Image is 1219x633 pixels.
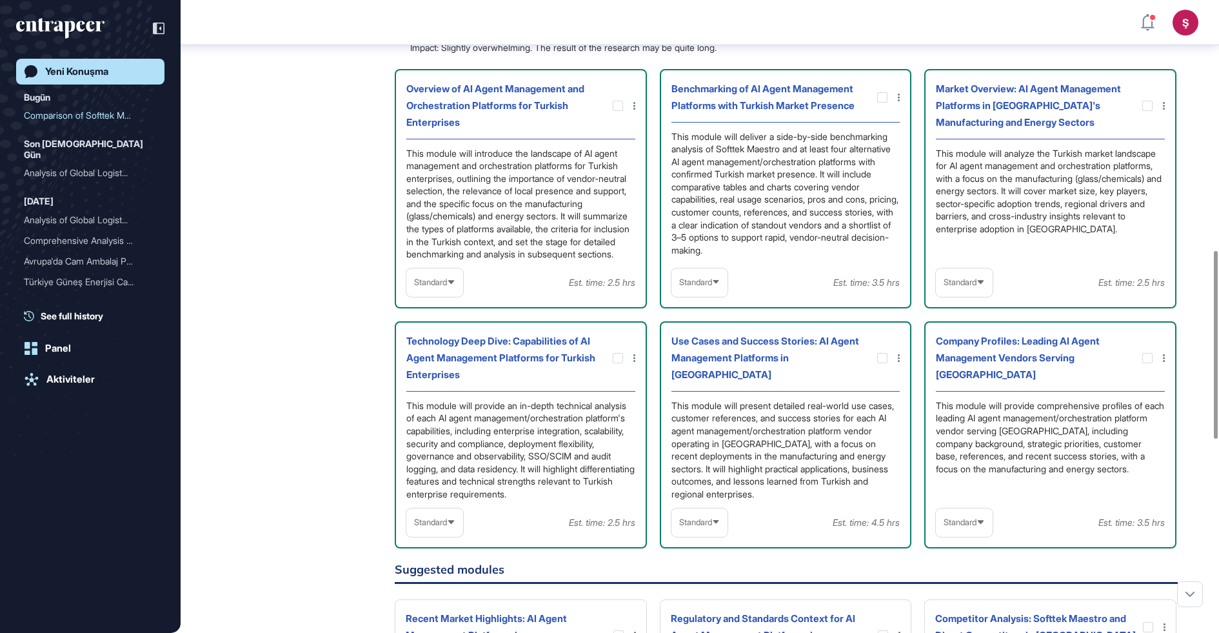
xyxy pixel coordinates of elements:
div: This module will analyze the Turkish market landscape for AI agent management and orchestration p... [936,147,1165,261]
span: Standard [679,277,712,287]
span: Standard [414,277,447,287]
span: Standard [679,517,712,527]
div: Market Overview: AI Agent Management Platforms in [GEOGRAPHIC_DATA]'s Manufacturing and Energy Se... [936,81,1142,131]
span: Standard [944,277,976,287]
div: Panel [45,343,71,354]
div: Comparison of Softtek Maestro and AI Agent Management Platforms Serving Turkey [24,105,157,126]
div: Est. time: 3.5 hrs [1098,514,1165,531]
div: Technology Deep Dive: Capabilities of AI Agent Management Platforms for Turkish Enterprises [406,333,612,383]
div: [DATE] [24,194,54,209]
div: Benchmarking of AI Agent Management Platforms with Turkish Market Presence [671,81,873,114]
div: This module will deliver a side-by-side benchmarking analysis of Softtek Maestro and at least fou... [671,130,900,261]
div: Analysis of Global Logistics Planning and Optimization Solutions: Use Cases, Providers, and Marke... [24,163,157,183]
div: Avrupa'da Cam Ambalaj Pazar Analizi: Sektör Kırılımı, Rakip Değerlendirmesi ve 5 Yıl İçin Gelişim... [24,251,157,272]
div: Analysis of Global Logist... [24,210,146,230]
div: Bugün [24,90,50,105]
span: Standard [944,517,976,527]
span: See full history [41,309,103,323]
div: Est. time: 2.5 hrs [569,514,635,531]
div: Yeni Konuşma [45,66,108,77]
a: See full history [24,309,164,323]
div: Avrupa'da Cam Ambalaj Paz... [24,251,146,272]
div: Analysis of Global Logistics Planning and Optimization Solutions, Use Cases, and Providers [24,210,157,230]
div: This module will introduce the landscape of AI agent management and orchestration platforms for T... [406,147,635,261]
div: entrapeer-logo [16,18,104,39]
div: Comprehensive Analysis of Global Logistics Planning and Optimization Solutions: Market Trends, Us... [24,230,157,251]
div: Aktiviteler [46,374,95,385]
div: Comprehensive Analysis of... [24,230,146,251]
h6: Suggested modules [395,564,1178,584]
div: Use Cases and Success Stories: AI Agent Management Platforms in [GEOGRAPHIC_DATA] [671,333,876,383]
a: Yeni Konuşma [16,59,164,85]
div: This module will provide comprehensive profiles of each leading AI agent management/orchestration... [936,399,1165,501]
div: Est. time: 3.5 hrs [833,274,900,291]
div: Comparison of Softtek Mae... [24,105,146,126]
div: Türkiye Güneş Enerjisi Camları Pazarı Analizi: Rekabet, İthalat Etkileri ve Enerji Depolama Tekno... [24,272,157,292]
div: Est. time: 2.5 hrs [569,274,635,291]
div: Son [DEMOGRAPHIC_DATA] Gün [24,136,157,163]
span: Standard [414,517,447,527]
div: Overview of AI Agent Management and Orchestration Platforms for Turkish Enterprises [406,81,610,131]
p: Impact: Slightly overwhelming. The result of the research may be quite long. [410,43,717,54]
div: Company Profiles: Leading AI Agent Management Vendors Serving [GEOGRAPHIC_DATA] [936,333,1140,383]
div: Türkiye Güneş Enerjisi Ca... [24,272,146,292]
div: Analysis of Global Logist... [24,163,146,183]
button: Ş [1173,10,1198,35]
a: Panel [16,336,164,361]
div: Est. time: 4.5 hrs [833,514,900,531]
div: This module will provide an in-depth technical analysis of each AI agent management/orchestration... [406,399,635,501]
a: Aktiviteler [16,367,164,392]
div: Est. time: 2.5 hrs [1098,274,1165,291]
div: This module will present detailed real-world use cases, customer references, and success stories ... [671,399,900,501]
